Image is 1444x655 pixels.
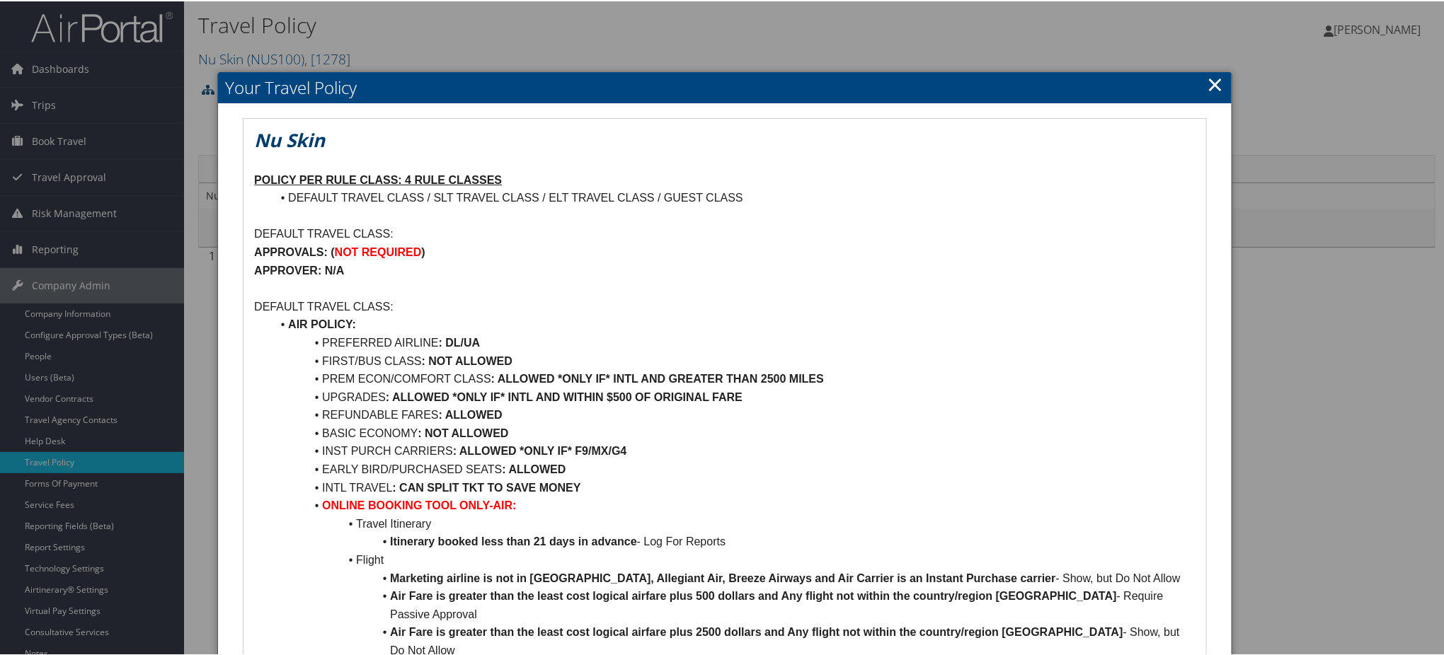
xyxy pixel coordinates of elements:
[428,354,512,366] strong: NOT ALLOWED
[271,423,1196,441] li: BASIC ECONOMY
[453,444,627,456] strong: : ALLOWED *ONLY IF* F9/MX/G4
[271,369,1196,387] li: PREM ECON/COMFORT CLASS
[218,71,1232,102] h2: Your Travel Policy
[254,126,325,151] em: Nu Skin
[422,354,425,366] strong: :
[288,317,356,329] strong: AIR POLICY:
[254,173,502,185] u: POLICY PER RULE CLASS: 4 RULE CLASSES
[254,263,344,275] strong: APPROVER: N/A
[502,462,566,474] strong: : ALLOWED
[271,459,1196,477] li: EARLY BIRD/PURCHASED SEATS
[418,426,508,438] strong: : NOT ALLOWED
[390,625,1123,637] strong: Air Fare is greater than the least cost logical airfare plus 2500 dollars and Any flight not with...
[390,589,1117,601] strong: Air Fare is greater than the least cost logical airfare plus 500 dollars and Any flight not withi...
[390,534,637,546] strong: Itinerary booked less than 21 days in advance
[322,498,516,510] strong: ONLINE BOOKING TOOL ONLY-AIR:
[390,571,1055,583] strong: Marketing airline is not in [GEOGRAPHIC_DATA], Allegiant Air, Breeze Airways and Air Carrier is a...
[491,371,824,383] strong: : ALLOWED *ONLY IF* INTL AND GREATER THAN 2500 MILES
[271,351,1196,369] li: FIRST/BUS CLASS
[271,477,1196,496] li: INTL TRAVEL
[439,335,481,347] strong: : DL/UA
[335,245,422,257] strong: NOT REQUIRED
[271,586,1196,622] li: - Require Passive Approval
[421,245,425,257] strong: )
[254,245,328,257] strong: APPROVALS:
[271,550,1196,568] li: Flight
[1208,69,1224,97] a: Close
[331,245,334,257] strong: (
[392,480,580,492] strong: : CAN SPLIT TKT TO SAVE MONEY
[271,514,1196,532] li: Travel Itinerary
[271,405,1196,423] li: REFUNDABLE FARES
[271,187,1196,206] li: DEFAULT TRAVEL CLASS / SLT TRAVEL CLASS / ELT TRAVEL CLASS / GUEST CLASS
[271,568,1196,586] li: - Show, but Do Not Allow
[271,387,1196,405] li: UPGRADES
[271,332,1196,351] li: PREFERRED AIRLINE
[271,441,1196,459] li: INST PURCH CARRIERS
[271,531,1196,550] li: - Log For Reports
[254,296,1196,315] p: DEFAULT TRAVEL CLASS:
[386,390,743,402] strong: : ALLOWED *ONLY IF* INTL AND WITHIN $500 OF ORIGINAL FARE
[439,407,503,419] strong: : ALLOWED
[254,224,1196,242] p: DEFAULT TRAVEL CLASS:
